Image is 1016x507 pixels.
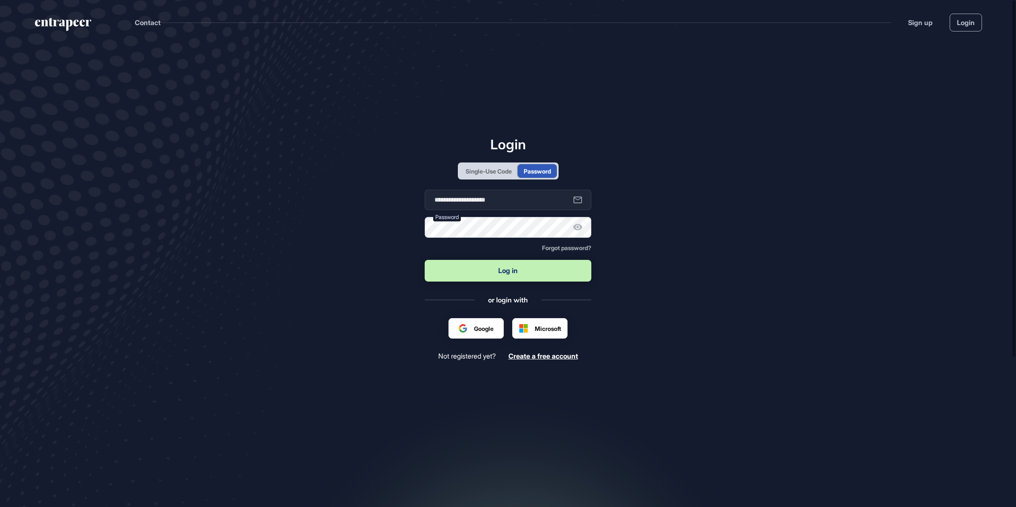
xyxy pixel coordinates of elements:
[508,352,578,360] a: Create a free account
[425,260,591,282] button: Log in
[524,167,551,176] div: Password
[508,352,578,360] span: Create a free account
[465,167,512,176] div: Single-Use Code
[950,14,982,31] a: Login
[438,352,496,360] span: Not registered yet?
[135,17,161,28] button: Contact
[542,245,591,251] a: Forgot password?
[535,324,561,333] span: Microsoft
[34,18,92,34] a: entrapeer-logo
[425,136,591,152] h1: Login
[488,295,528,305] div: or login with
[908,17,933,28] a: Sign up
[433,213,461,222] label: Password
